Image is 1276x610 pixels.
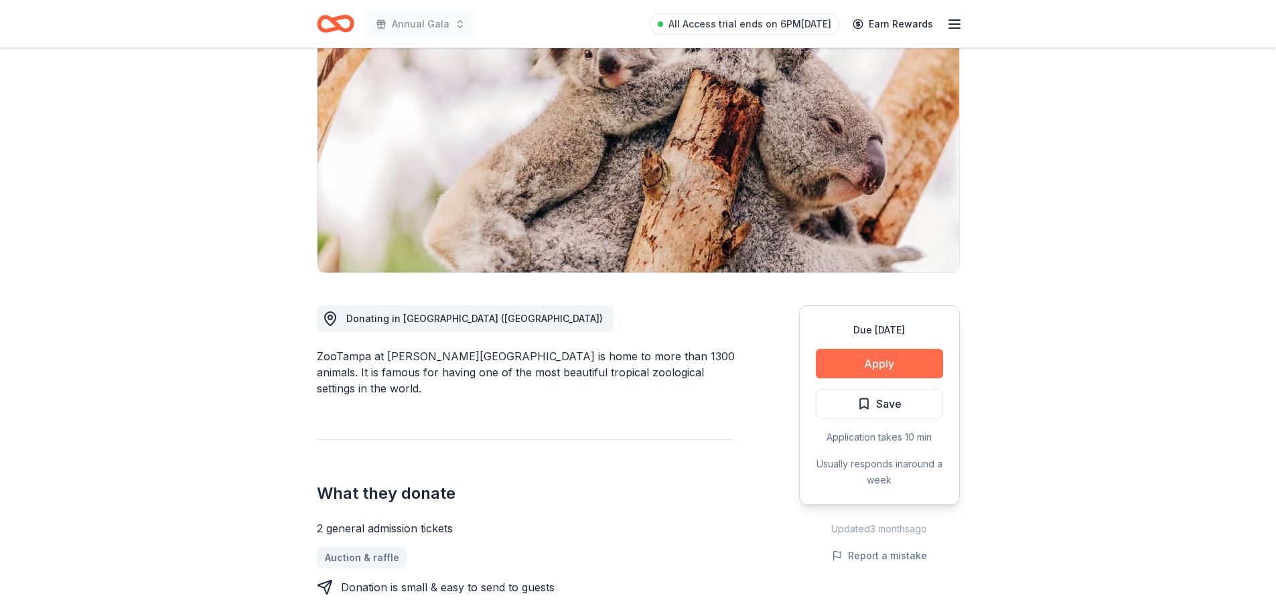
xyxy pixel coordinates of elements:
span: All Access trial ends on 6PM[DATE] [668,16,831,32]
button: Apply [816,349,943,378]
span: Donating in [GEOGRAPHIC_DATA] ([GEOGRAPHIC_DATA]) [346,313,603,324]
div: Updated 3 months ago [799,521,960,537]
button: Annual Gala [365,11,476,37]
div: ZooTampa at [PERSON_NAME][GEOGRAPHIC_DATA] is home to more than 1300 animals. It is famous for ha... [317,348,735,396]
a: All Access trial ends on 6PM[DATE] [650,13,839,35]
div: Donation is small & easy to send to guests [341,579,555,595]
span: Annual Gala [392,16,449,32]
span: Save [876,395,902,412]
div: Application takes 10 min [816,429,943,445]
div: 2 general admission tickets [317,520,735,536]
img: Image for ZooTampa [317,17,959,273]
div: Due [DATE] [816,322,943,338]
div: Usually responds in around a week [816,456,943,488]
h2: What they donate [317,483,735,504]
button: Report a mistake [832,548,927,564]
a: Auction & raffle [317,547,407,568]
a: Earn Rewards [845,12,941,36]
a: Home [317,8,354,40]
button: Save [816,389,943,418]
